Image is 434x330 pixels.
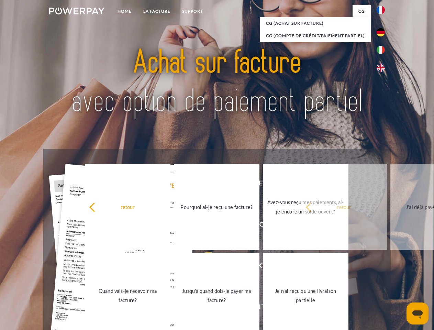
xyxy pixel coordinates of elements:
[377,46,385,54] img: it
[89,202,166,211] div: retour
[407,302,429,324] iframe: Bouton de lancement de la fenêtre de messagerie
[49,8,104,14] img: logo-powerpay-white.svg
[89,286,166,305] div: Quand vais-je recevoir ma facture?
[377,64,385,72] img: en
[267,286,344,305] div: Je n'ai reçu qu'une livraison partielle
[112,5,137,18] a: Home
[260,30,371,42] a: CG (Compte de crédit/paiement partiel)
[260,17,371,30] a: CG (achat sur facture)
[377,6,385,14] img: fr
[377,28,385,36] img: de
[137,5,176,18] a: LA FACTURE
[178,286,255,305] div: Jusqu'à quand dois-je payer ma facture?
[263,164,348,250] a: Avez-vous reçu mes paiements, ai-je encore un solde ouvert?
[176,5,209,18] a: Support
[267,198,344,216] div: Avez-vous reçu mes paiements, ai-je encore un solde ouvert?
[353,5,371,18] a: CG
[178,202,255,211] div: Pourquoi ai-je reçu une facture?
[305,202,383,211] div: retour
[66,33,368,132] img: title-powerpay_fr.svg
